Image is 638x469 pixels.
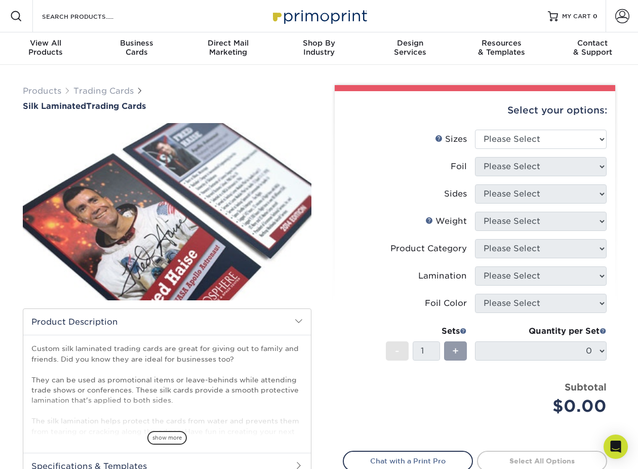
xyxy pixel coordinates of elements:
span: show more [147,431,187,445]
div: Industry [273,38,365,57]
div: Foil Color [425,297,467,309]
strong: Subtotal [565,381,607,393]
div: Sides [444,188,467,200]
span: Direct Mail [182,38,273,48]
div: Marketing [182,38,273,57]
div: Cards [91,38,182,57]
a: DesignServices [365,32,456,65]
span: Silk Laminated [23,101,86,111]
div: $0.00 [483,394,607,418]
p: Custom silk laminated trading cards are great for giving out to family and friends. Did you know ... [31,343,303,447]
span: Contact [547,38,638,48]
span: Resources [456,38,547,48]
span: 0 [593,13,597,20]
a: Contact& Support [547,32,638,65]
span: MY CART [562,12,591,21]
img: Silk Laminated 01 [23,112,311,311]
div: Product Category [390,243,467,255]
div: Foil [451,161,467,173]
span: Shop By [273,38,365,48]
div: & Templates [456,38,547,57]
a: Direct MailMarketing [182,32,273,65]
img: Primoprint [268,5,370,27]
div: Select your options: [343,91,607,130]
div: & Support [547,38,638,57]
div: Open Intercom Messenger [604,435,628,459]
div: Weight [425,215,467,227]
a: Products [23,86,61,96]
input: SEARCH PRODUCTS..... [41,10,140,22]
h1: Trading Cards [23,101,311,111]
span: - [395,343,400,359]
a: BusinessCards [91,32,182,65]
h2: Product Description [23,309,311,335]
a: Silk LaminatedTrading Cards [23,101,311,111]
span: Business [91,38,182,48]
div: Lamination [418,270,467,282]
iframe: Google Customer Reviews [3,438,86,465]
div: Sizes [435,133,467,145]
a: Resources& Templates [456,32,547,65]
div: Services [365,38,456,57]
span: + [452,343,459,359]
div: Quantity per Set [475,325,607,337]
span: Design [365,38,456,48]
a: Trading Cards [73,86,134,96]
a: Shop ByIndustry [273,32,365,65]
div: Sets [386,325,467,337]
